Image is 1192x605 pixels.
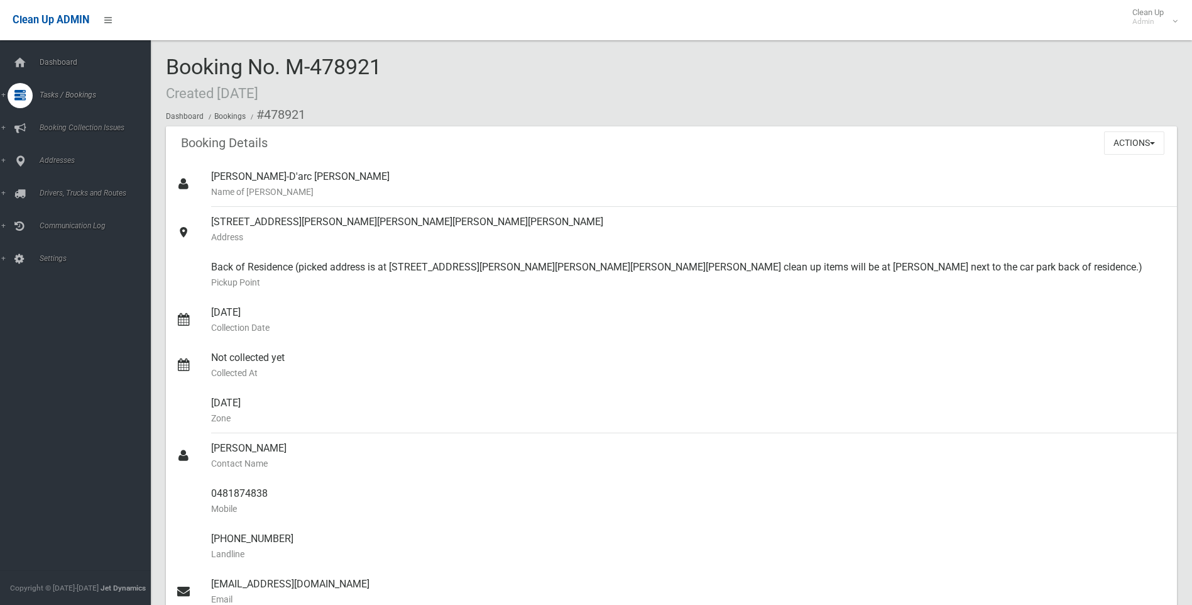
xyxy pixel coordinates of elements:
[1126,8,1176,26] span: Clean Up
[211,547,1167,562] small: Landline
[36,156,160,165] span: Addresses
[166,112,204,121] a: Dashboard
[211,343,1167,388] div: Not collected yet
[211,411,1167,426] small: Zone
[36,254,160,263] span: Settings
[211,252,1167,297] div: Back of Residence (picked address is at [STREET_ADDRESS][PERSON_NAME][PERSON_NAME][PERSON_NAME][P...
[214,112,246,121] a: Bookings
[101,584,146,592] strong: Jet Dynamics
[10,584,99,592] span: Copyright © [DATE]-[DATE]
[211,388,1167,433] div: [DATE]
[36,189,160,197] span: Drivers, Trucks and Routes
[166,131,283,155] header: Booking Details
[211,501,1167,516] small: Mobile
[211,479,1167,524] div: 0481874838
[36,221,160,230] span: Communication Log
[211,297,1167,343] div: [DATE]
[166,85,258,101] small: Created [DATE]
[211,184,1167,199] small: Name of [PERSON_NAME]
[211,230,1167,245] small: Address
[211,524,1167,569] div: [PHONE_NUMBER]
[36,91,160,99] span: Tasks / Bookings
[211,456,1167,471] small: Contact Name
[211,162,1167,207] div: [PERSON_NAME]-D'arc [PERSON_NAME]
[248,103,305,126] li: #478921
[211,320,1167,335] small: Collection Date
[211,275,1167,290] small: Pickup Point
[1132,17,1164,26] small: Admin
[211,207,1167,252] div: [STREET_ADDRESS][PERSON_NAME][PERSON_NAME][PERSON_NAME][PERSON_NAME]
[166,54,381,103] span: Booking No. M-478921
[211,433,1167,479] div: [PERSON_NAME]
[36,58,160,67] span: Dashboard
[36,123,160,132] span: Booking Collection Issues
[211,365,1167,380] small: Collected At
[1104,131,1164,155] button: Actions
[13,14,89,26] span: Clean Up ADMIN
